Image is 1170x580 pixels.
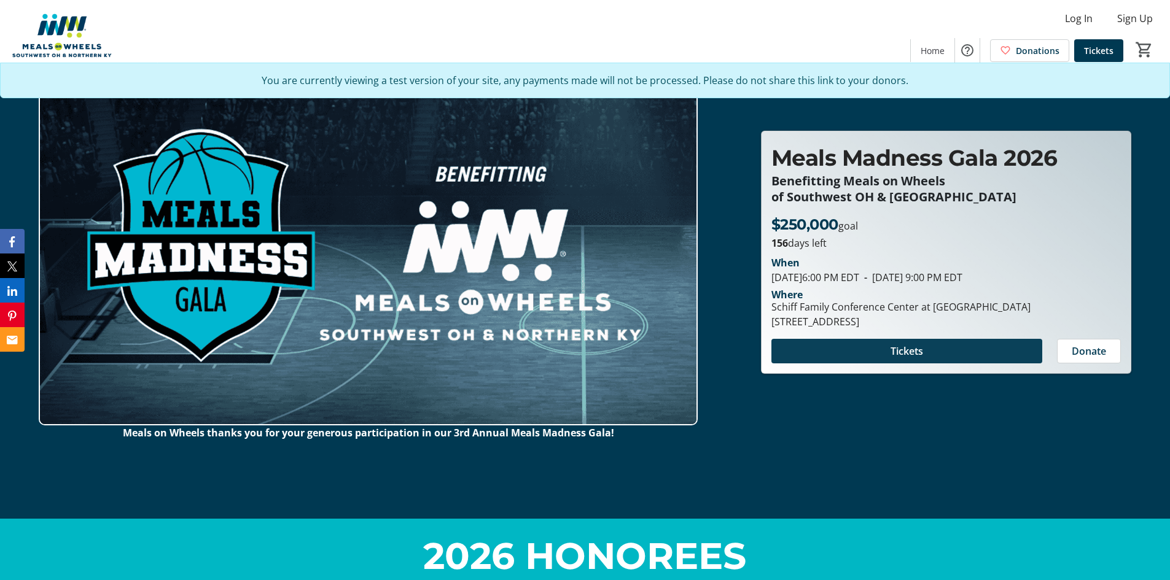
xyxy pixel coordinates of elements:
strong: Meals on Wheels thanks you for your generous participation in our 3rd Annual Meals Madness Gala! [123,426,614,439]
p: Benefitting Meals on Wheels [771,174,1121,188]
button: Log In [1055,9,1102,28]
button: Tickets [771,339,1042,363]
div: When [771,255,800,270]
span: $250,000 [771,215,838,233]
a: Tickets [1074,39,1123,62]
span: Meals Madness Gala 2026 [771,144,1058,171]
p: of Southwest OH & [GEOGRAPHIC_DATA] [771,190,1121,204]
div: [STREET_ADDRESS] [771,314,1031,329]
span: Home [921,44,945,57]
button: Cart [1133,39,1155,61]
div: Where [771,290,803,300]
img: Meals on Wheels Southwest OH & Northern KY's Logo [7,5,117,66]
span: [DATE] 6:00 PM EDT [771,271,859,284]
span: 156 [771,236,788,250]
a: Home [911,39,954,62]
span: 2026 HONOREES [423,533,746,578]
span: [DATE] 9:00 PM EDT [859,271,962,284]
span: Tickets [891,344,923,358]
img: Campaign CTA Media Photo [39,55,698,425]
p: goal [771,214,858,236]
span: - [859,271,872,284]
span: Donations [1016,44,1059,57]
button: Sign Up [1107,9,1163,28]
div: Schiff Family Conference Center at [GEOGRAPHIC_DATA] [771,300,1031,314]
span: Tickets [1084,44,1113,57]
span: Log In [1065,11,1093,26]
button: Help [955,38,980,63]
span: Donate [1072,344,1106,358]
p: days left [771,236,1121,250]
a: Donations [990,39,1069,62]
button: Donate [1057,339,1121,363]
span: Sign Up [1117,11,1153,26]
